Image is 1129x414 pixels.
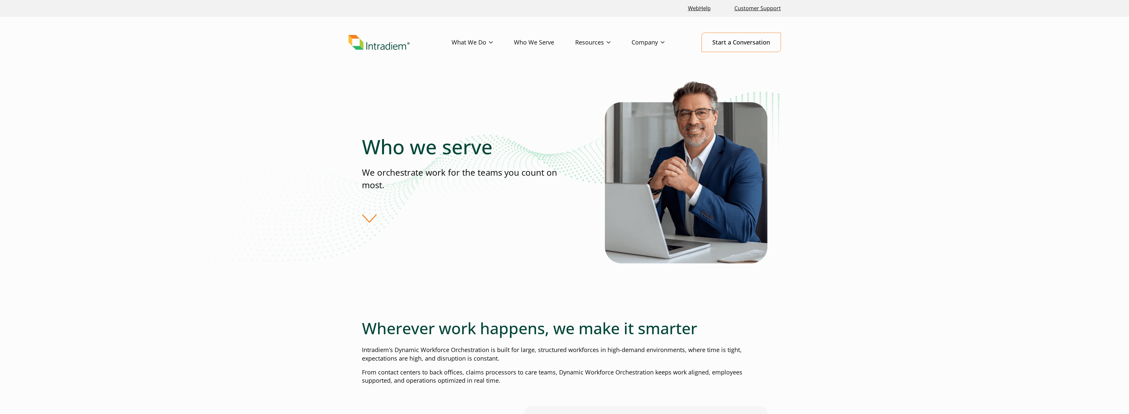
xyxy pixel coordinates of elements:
p: Intradiem’s Dynamic Workforce Orchestration is built for large, structured workforces in high-dem... [362,346,767,363]
h1: Who we serve [362,135,564,159]
h2: Wherever work happens, we make it smarter [362,319,767,338]
img: Intradiem [348,35,410,50]
a: Start a Conversation [701,33,781,52]
a: Link to homepage of Intradiem [348,35,452,50]
a: Company [632,33,686,52]
p: From contact centers to back offices, claims processors to care teams, Dynamic Workforce Orchestr... [362,368,767,385]
img: Who Intradiem Serves [605,78,767,263]
a: Resources [575,33,632,52]
a: Link opens in a new window [685,1,713,15]
p: We orchestrate work for the teams you count on most. [362,166,564,191]
a: What We Do [452,33,514,52]
a: Who We Serve [514,33,575,52]
a: Customer Support [732,1,784,15]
